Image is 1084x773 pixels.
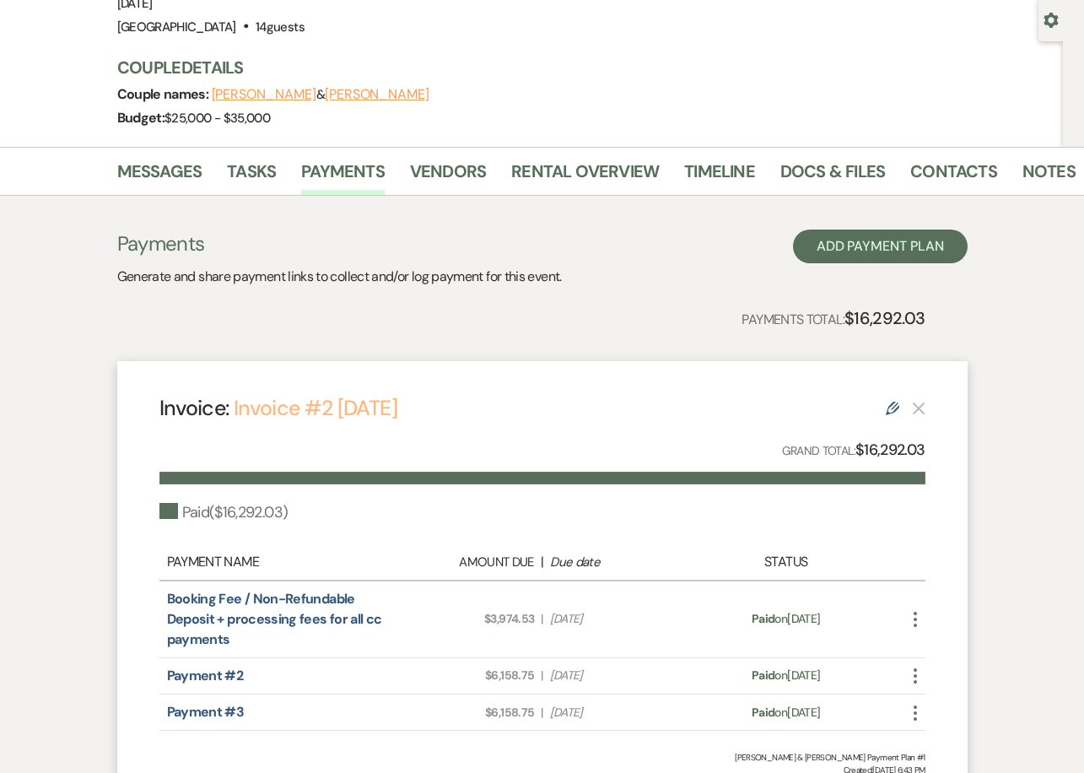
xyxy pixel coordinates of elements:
p: Payments Total: [742,305,925,332]
div: Paid ( $16,292.03 ) [159,501,289,524]
span: & [212,86,429,103]
div: | [392,552,693,572]
button: Open lead details [1044,11,1059,27]
div: Due date [550,553,683,572]
span: [DATE] [550,610,683,628]
a: Payment #3 [167,703,245,721]
a: Payments [301,158,385,195]
span: Paid [752,705,774,720]
h3: Couple Details [117,56,1046,79]
div: [PERSON_NAME] & [PERSON_NAME] Payment Plan #1 [159,751,925,764]
div: Payment Name [167,552,392,572]
a: Tasks [227,158,276,195]
button: Add Payment Plan [793,230,968,263]
span: $6,158.75 [401,667,534,684]
span: Budget: [117,109,165,127]
a: Contacts [910,158,997,195]
a: Vendors [410,158,486,195]
p: Grand Total: [782,438,925,462]
span: [GEOGRAPHIC_DATA] [117,19,236,35]
span: Couple names: [117,85,212,103]
a: Rental Overview [511,158,659,195]
a: Timeline [684,158,755,195]
button: This payment plan cannot be deleted because it contains links that have been paid through Weven’s... [912,401,925,415]
span: Paid [752,611,774,626]
p: Generate and share payment links to collect and/or log payment for this event. [117,266,562,288]
span: $6,158.75 [401,704,534,722]
a: Docs & Files [780,158,885,195]
span: $3,974.53 [401,610,534,628]
a: Messages [117,158,202,195]
strong: $16,292.03 [844,307,925,329]
span: Paid [752,668,774,683]
button: [PERSON_NAME] [325,88,429,101]
a: Invoice #2 [DATE] [234,394,397,422]
span: | [541,667,542,684]
a: Booking Fee / Non-Refundable Deposit + processing fees for all cc payments [167,590,382,648]
span: | [541,610,542,628]
span: | [541,704,542,722]
a: Notes [1022,158,1076,195]
span: $25,000 - $35,000 [164,110,270,127]
span: [DATE] [550,704,683,722]
div: on [DATE] [692,704,879,722]
button: [PERSON_NAME] [212,88,316,101]
span: 14 guests [256,19,305,35]
h4: Invoice: [159,393,397,423]
span: [DATE] [550,667,683,684]
div: Status [692,552,879,572]
div: on [DATE] [692,667,879,684]
div: Amount Due [401,553,534,572]
h3: Payments [117,230,562,258]
strong: $16,292.03 [855,440,925,460]
a: Payment #2 [167,667,244,684]
div: on [DATE] [692,610,879,628]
